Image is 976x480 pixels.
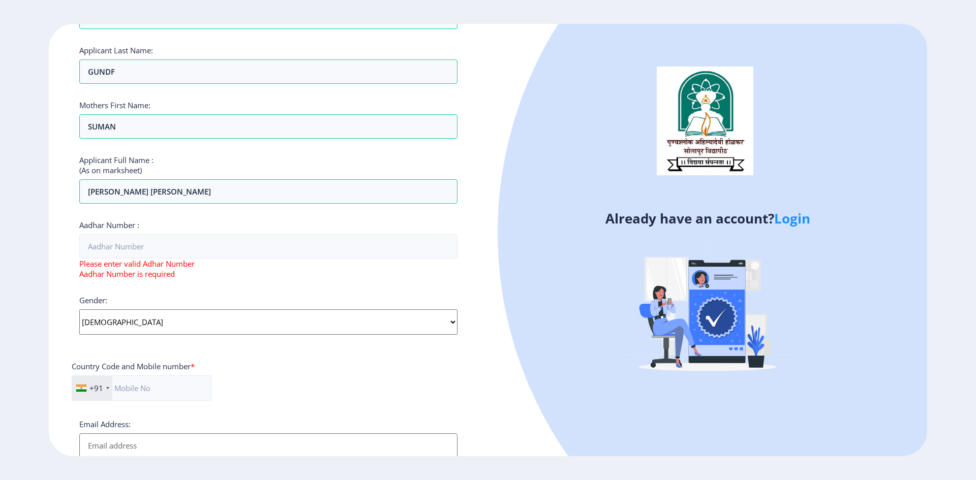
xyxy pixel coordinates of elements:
label: Applicant Full Name : (As on marksheet) [79,155,154,175]
div: +91 [89,383,103,393]
span: Aadhar Number is required [79,269,175,279]
label: Email Address: [79,419,131,429]
label: Aadhar Number : [79,220,139,230]
label: Country Code and Mobile number [72,361,195,371]
img: Verified-rafiki.svg [619,219,797,397]
input: Mobile No [72,375,211,401]
img: logo [657,67,753,175]
input: Email address [79,433,457,458]
label: Mothers First Name: [79,100,150,110]
input: Aadhar Number [79,234,457,259]
input: Full Name [79,179,457,204]
input: Last Name [79,59,457,84]
a: Login [774,209,810,228]
input: Last Name [79,114,457,139]
label: Gender: [79,295,107,305]
span: Please enter valid Adhar Number [79,259,195,269]
h4: Already have an account? [496,210,920,227]
label: Applicant Last Name: [79,45,153,55]
div: India (भारत): +91 [72,376,112,400]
